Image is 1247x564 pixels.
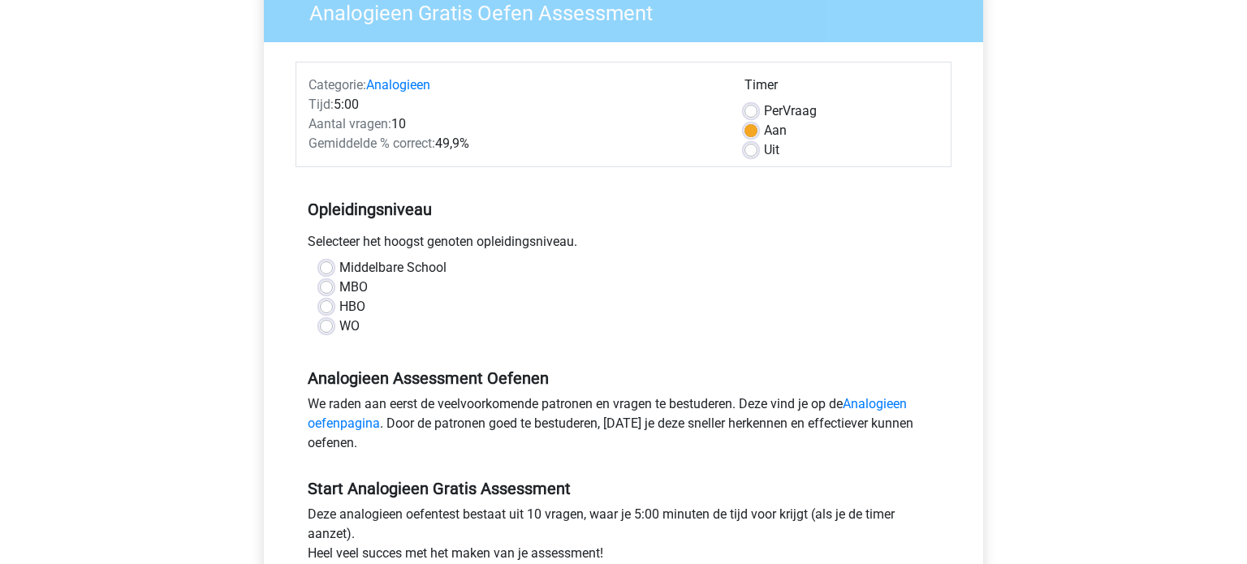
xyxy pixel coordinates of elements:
[764,140,779,160] label: Uit
[744,75,938,101] div: Timer
[309,136,435,151] span: Gemiddelde % correct:
[339,258,447,278] label: Middelbare School
[764,103,783,118] span: Per
[309,116,391,131] span: Aantal vragen:
[339,297,365,316] label: HBO
[296,134,732,153] div: 49,9%
[296,95,732,114] div: 5:00
[309,97,334,112] span: Tijd:
[764,121,787,140] label: Aan
[296,394,951,459] div: We raden aan eerst de veelvoorkomende patronen en vragen te bestuderen. Deze vind je op de . Door...
[339,278,368,297] label: MBO
[308,479,939,498] h5: Start Analogieen Gratis Assessment
[764,101,817,121] label: Vraag
[308,368,939,388] h5: Analogieen Assessment Oefenen
[339,316,360,336] label: WO
[309,77,366,93] span: Categorie:
[296,114,732,134] div: 10
[366,77,430,93] a: Analogieen
[308,193,939,226] h5: Opleidingsniveau
[296,232,951,258] div: Selecteer het hoogst genoten opleidingsniveau.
